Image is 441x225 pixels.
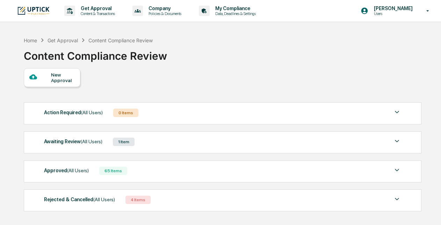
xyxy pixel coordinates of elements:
p: Content & Transactions [75,11,118,16]
p: Policies & Documents [143,11,185,16]
div: New Approval [51,72,74,83]
img: caret [393,137,401,145]
div: Content Compliance Review [24,44,167,62]
div: Rejected & Cancelled [44,195,115,204]
img: caret [393,108,401,116]
p: Get Approval [75,6,118,11]
img: caret [393,166,401,174]
iframe: Open customer support [419,202,438,221]
div: Awaiting Review [44,137,102,146]
div: Home [24,37,37,43]
div: Content Compliance Review [88,37,153,43]
div: 1 Item [113,138,135,146]
span: (All Users) [81,139,102,144]
img: logo [17,6,50,15]
div: Approved [44,166,89,175]
p: Company [143,6,185,11]
p: [PERSON_NAME] [368,6,416,11]
div: 4 Items [125,196,151,204]
div: Get Approval [48,37,78,43]
img: caret [393,195,401,203]
div: 0 Items [113,109,138,117]
span: (All Users) [67,168,89,173]
p: My Compliance [210,6,259,11]
div: 65 Items [99,167,127,175]
p: Data, Deadlines & Settings [210,11,259,16]
div: Action Required [44,108,103,117]
span: (All Users) [81,110,103,115]
p: Users [368,11,416,16]
span: (All Users) [93,197,115,202]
